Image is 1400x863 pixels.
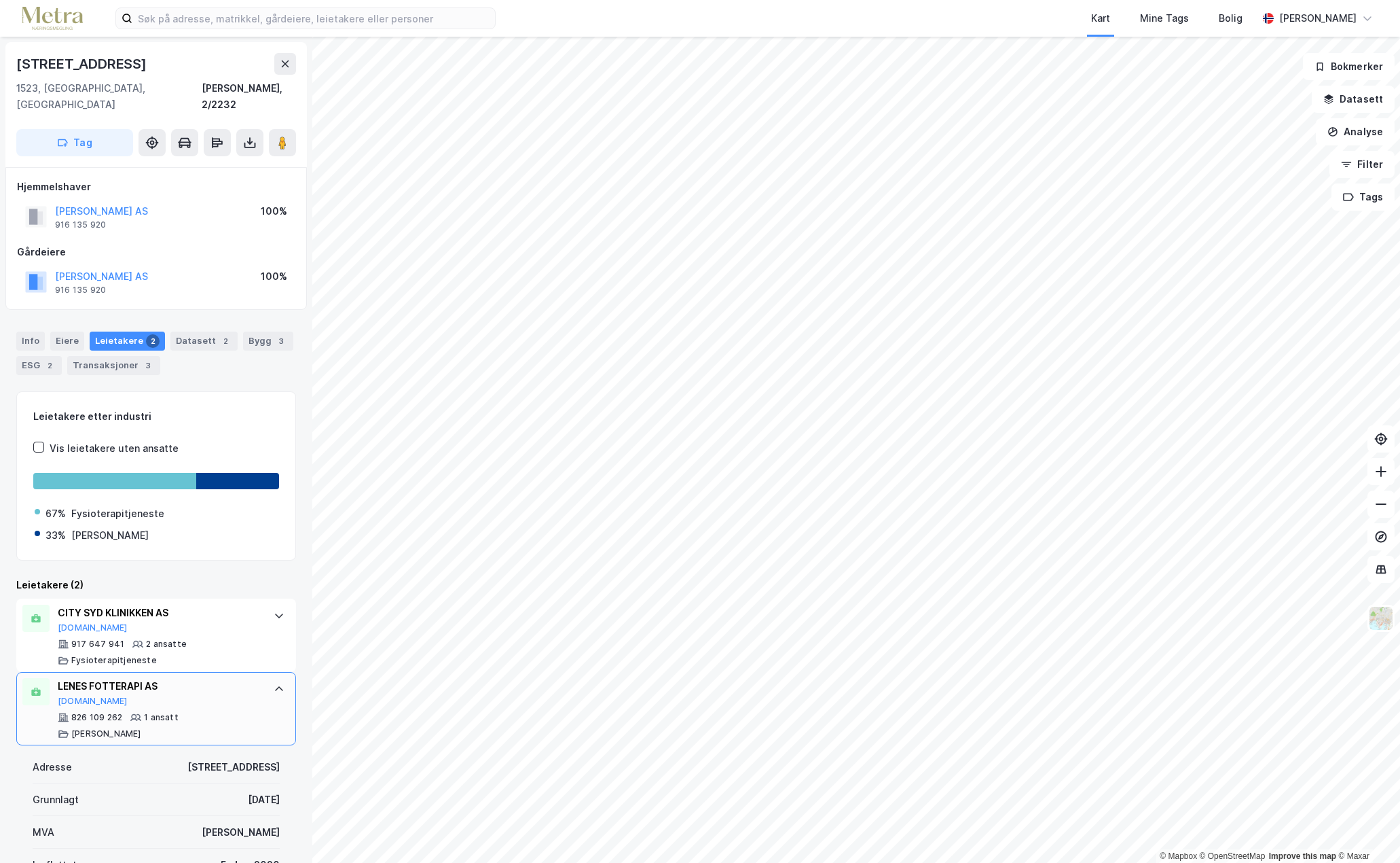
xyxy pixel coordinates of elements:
[58,678,260,694] div: LENES FOTTERAPI AS
[1160,851,1197,861] a: Mapbox
[202,824,280,841] div: [PERSON_NAME]
[45,527,66,544] div: 33%
[33,792,79,808] div: Grunnlagt
[170,332,238,351] div: Datasett
[219,334,232,348] div: 2
[17,179,295,195] div: Hjemmelshaver
[58,622,128,633] button: [DOMAIN_NAME]
[58,696,128,707] button: [DOMAIN_NAME]
[16,129,133,156] button: Tag
[146,334,160,348] div: 2
[16,332,45,351] div: Info
[132,8,495,29] input: Søk på adresse, matrikkel, gårdeiere, leietakere eller personer
[50,332,84,351] div: Eiere
[187,759,280,775] div: [STREET_ADDRESS]
[16,80,202,113] div: 1523, [GEOGRAPHIC_DATA], [GEOGRAPHIC_DATA]
[1332,798,1400,863] div: Kontrollprogram for chat
[141,359,155,372] div: 3
[16,356,62,375] div: ESG
[50,440,179,457] div: Vis leietakere uten ansatte
[1091,10,1110,27] div: Kart
[243,332,293,351] div: Bygg
[1200,851,1266,861] a: OpenStreetMap
[16,577,296,593] div: Leietakere (2)
[71,655,157,666] div: Fysioterapitjeneste
[1269,851,1336,861] a: Improve this map
[1219,10,1242,27] div: Bolig
[146,639,187,650] div: 2 ansatte
[1140,10,1189,27] div: Mine Tags
[71,712,122,723] div: 826 109 262
[16,53,149,75] div: [STREET_ADDRESS]
[71,728,141,739] div: [PERSON_NAME]
[1331,183,1395,211] button: Tags
[1332,798,1400,863] iframe: Chat Widget
[17,244,295,260] div: Gårdeiere
[55,285,106,296] div: 916 135 920
[144,712,179,723] div: 1 ansatt
[1279,10,1357,27] div: [PERSON_NAME]
[71,639,124,650] div: 917 647 941
[1329,151,1395,178] button: Filter
[248,792,280,808] div: [DATE]
[274,334,288,348] div: 3
[1368,605,1394,631] img: Z
[202,80,296,113] div: [PERSON_NAME], 2/2232
[33,759,72,775] div: Adresse
[1316,118,1395,145] button: Analyse
[1312,86,1395,113] button: Datasett
[261,268,287,285] div: 100%
[33,824,54,841] div: MVA
[45,506,66,522] div: 67%
[71,527,149,544] div: [PERSON_NAME]
[261,203,287,219] div: 100%
[1303,53,1395,80] button: Bokmerker
[55,219,106,230] div: 916 135 920
[33,408,279,425] div: Leietakere etter industri
[71,506,164,522] div: Fysioterapitjeneste
[67,356,160,375] div: Transaksjoner
[90,332,165,351] div: Leietakere
[22,7,83,31] img: metra-logo.256734c3b2bbffee19d4.png
[58,605,260,621] div: CITY SYD KLINIKKEN AS
[43,359,56,372] div: 2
